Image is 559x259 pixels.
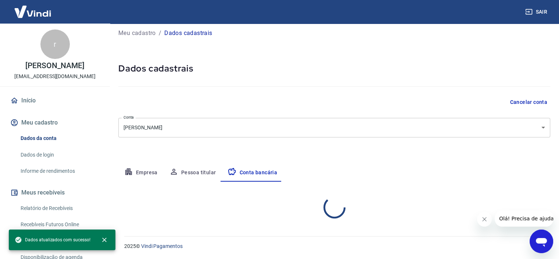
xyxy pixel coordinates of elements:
[14,73,96,80] p: [EMAIL_ADDRESS][DOMAIN_NAME]
[4,5,62,11] span: Olá! Precisa de ajuda?
[477,212,492,227] iframe: Fechar mensagem
[118,118,550,137] div: [PERSON_NAME]
[118,164,164,182] button: Empresa
[118,63,550,74] h5: Dados cadastrais
[524,5,550,19] button: Sair
[18,164,101,179] a: Informe de rendimentos
[25,62,84,70] p: [PERSON_NAME]
[18,131,101,146] a: Dados da conta
[118,29,156,38] a: Meu cadastro
[18,217,101,232] a: Recebíveis Futuros Online
[40,29,70,59] div: r
[164,29,212,38] p: Dados cadastrais
[530,230,553,253] iframe: Botão para abrir a janela de mensagens
[141,243,183,249] a: Vindi Pagamentos
[123,115,134,120] label: Conta
[15,236,90,244] span: Dados atualizados com sucesso!
[164,164,222,182] button: Pessoa titular
[9,0,57,23] img: Vindi
[96,232,112,248] button: close
[222,164,283,182] button: Conta bancária
[124,242,541,250] p: 2025 ©
[507,95,550,109] button: Cancelar conta
[159,29,161,38] p: /
[9,92,101,109] a: Início
[495,210,553,227] iframe: Mensagem da empresa
[18,147,101,162] a: Dados de login
[9,115,101,131] button: Meu cadastro
[9,185,101,201] button: Meus recebíveis
[18,201,101,216] a: Relatório de Recebíveis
